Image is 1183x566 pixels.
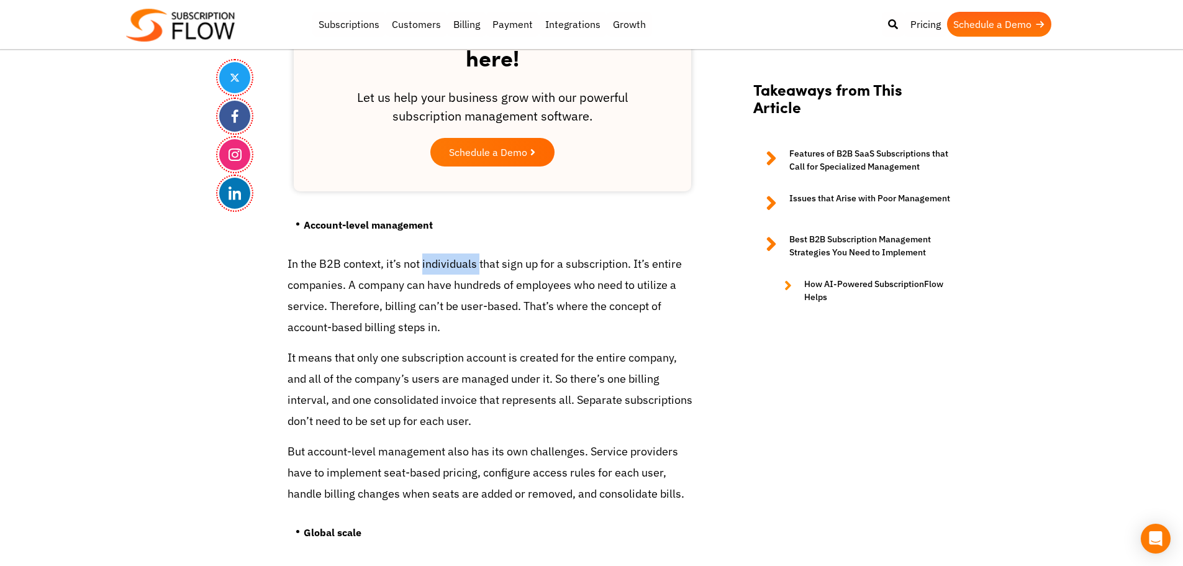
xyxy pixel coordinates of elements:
[607,12,652,37] a: Growth
[447,12,486,37] a: Billing
[319,88,666,138] div: Let us help your business grow with our powerful subscription management software.
[947,12,1051,37] a: Schedule a Demo
[904,12,947,37] a: Pricing
[304,526,361,539] strong: Global scale
[126,9,235,42] img: Subscriptionflow
[753,192,952,214] a: Issues that Arise with Poor Management
[539,12,607,37] a: Integrations
[486,12,539,37] a: Payment
[304,219,433,231] strong: Account-level management
[1141,524,1171,554] div: Open Intercom Messenger
[753,147,952,173] a: Features of B2B SaaS Subscriptions that Call for Specialized Management
[288,441,697,505] p: But account-level management also has its own challenges. Service providers have to implement sea...
[288,347,697,432] p: It means that only one subscription account is created for the entire company, and all of the com...
[449,147,527,157] span: Schedule a Demo
[312,12,386,37] a: Subscriptions
[753,80,952,129] h2: Takeaways from This Article
[288,253,697,339] p: In the B2B context, it’s not individuals that sign up for a subscription. It’s entire companies. ...
[386,12,447,37] a: Customers
[430,138,555,167] a: Schedule a Demo
[772,278,952,304] a: How AI-Powered SubscriptionFlow Helps
[753,233,952,259] a: Best B2B Subscription Management Strategies You Need to Implement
